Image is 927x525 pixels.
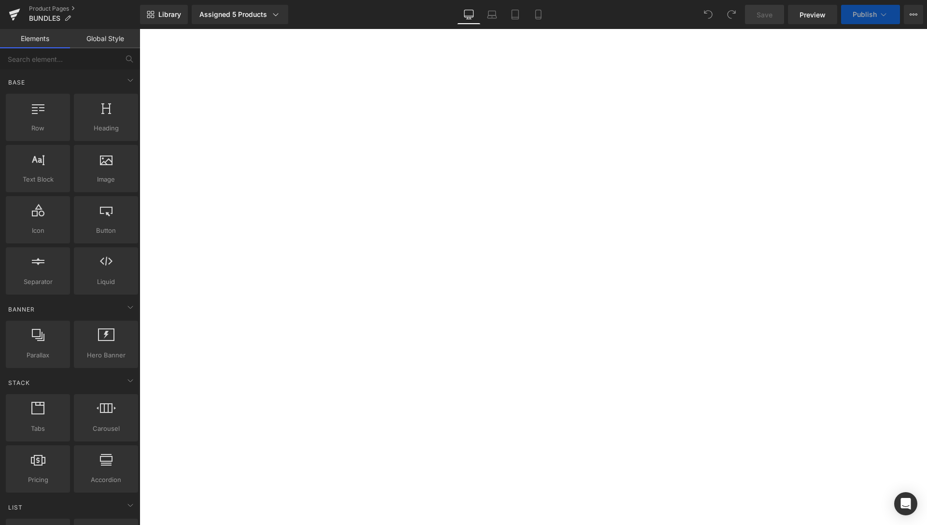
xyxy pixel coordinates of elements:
div: Open Intercom Messenger [894,492,917,515]
span: Base [7,78,26,87]
span: Heading [77,123,135,133]
span: Library [158,10,181,19]
a: Preview [788,5,837,24]
a: Product Pages [29,5,140,13]
a: Laptop [480,5,504,24]
span: Preview [800,10,826,20]
button: Undo [699,5,718,24]
button: Redo [722,5,741,24]
a: New Library [140,5,188,24]
span: Stack [7,378,31,387]
span: Banner [7,305,36,314]
span: Publish [853,11,877,18]
span: Text Block [9,174,67,184]
span: Liquid [77,277,135,287]
span: BUNDLES [29,14,60,22]
span: Parallax [9,350,67,360]
span: Carousel [77,424,135,434]
a: Global Style [70,29,140,48]
span: Image [77,174,135,184]
span: Separator [9,277,67,287]
span: Pricing [9,475,67,485]
span: Row [9,123,67,133]
span: Icon [9,226,67,236]
span: Hero Banner [77,350,135,360]
button: Publish [841,5,900,24]
span: Accordion [77,475,135,485]
span: Tabs [9,424,67,434]
span: Save [757,10,772,20]
a: Desktop [457,5,480,24]
span: Button [77,226,135,236]
span: List [7,503,24,512]
div: Assigned 5 Products [199,10,281,19]
a: Mobile [527,5,550,24]
button: More [904,5,923,24]
a: Tablet [504,5,527,24]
